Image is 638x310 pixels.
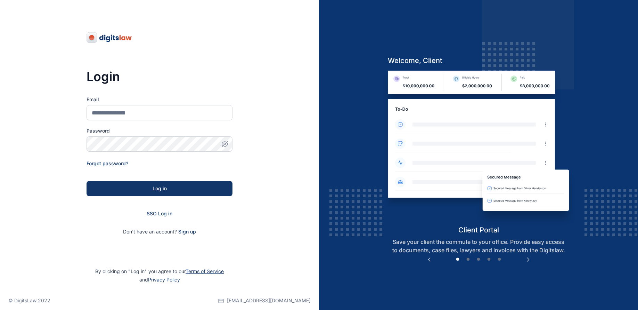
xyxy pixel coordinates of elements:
span: and [139,277,180,283]
a: SSO Log in [147,210,172,216]
button: 2 [465,256,472,263]
button: 5 [496,256,503,263]
img: client-portal [382,71,575,225]
button: Next [525,256,532,263]
label: Email [87,96,232,103]
a: Privacy Policy [148,277,180,283]
button: 3 [475,256,482,263]
span: Sign up [178,228,196,235]
p: © DigitsLaw 2022 [8,297,50,304]
a: Terms of Service [186,268,224,274]
button: 4 [485,256,492,263]
a: Forgot password? [87,160,128,166]
h5: client portal [382,225,575,235]
button: 1 [454,256,461,263]
span: [EMAIL_ADDRESS][DOMAIN_NAME] [227,297,311,304]
div: Log in [98,185,221,192]
p: Don't have an account? [87,228,232,235]
p: Save your client the commute to your office. Provide easy access to documents, case files, lawyer... [382,238,575,254]
label: Password [87,127,232,134]
button: Log in [87,181,232,196]
h3: Login [87,70,232,84]
img: digitslaw-logo [87,32,132,43]
a: Sign up [178,229,196,235]
button: Previous [426,256,433,263]
p: By clicking on "Log in" you agree to our [8,267,311,284]
h5: welcome, client [382,56,575,65]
